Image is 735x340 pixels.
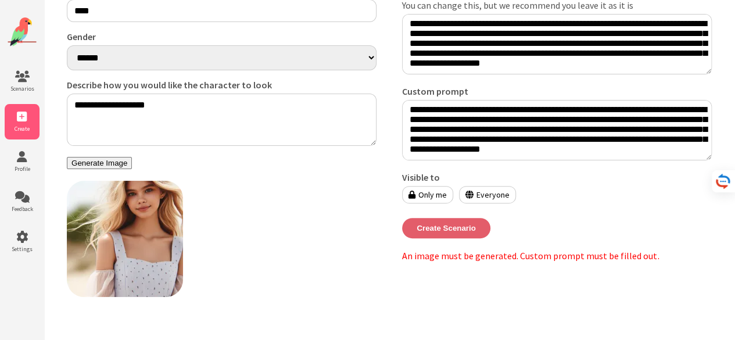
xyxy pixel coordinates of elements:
[402,85,712,97] label: Custom prompt
[459,186,516,203] label: Everyone
[5,165,40,173] span: Profile
[5,205,40,213] span: Feedback
[5,85,40,92] span: Scenarios
[402,218,490,238] button: Create Scenario
[402,250,712,262] div: An image must be generated. Custom prompt must be filled out.
[5,125,40,133] span: Create
[67,181,183,297] img: 20251009_062824_dd427760-4368-47a4-85d0-962961082b0b.jpg
[5,245,40,253] span: Settings
[402,186,453,203] label: Only me
[8,17,37,46] img: Website Logo
[67,31,377,42] label: Gender
[67,157,132,169] button: Generate Image
[402,171,712,183] label: Visible to
[67,79,377,91] label: Describe how you would like the character to look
